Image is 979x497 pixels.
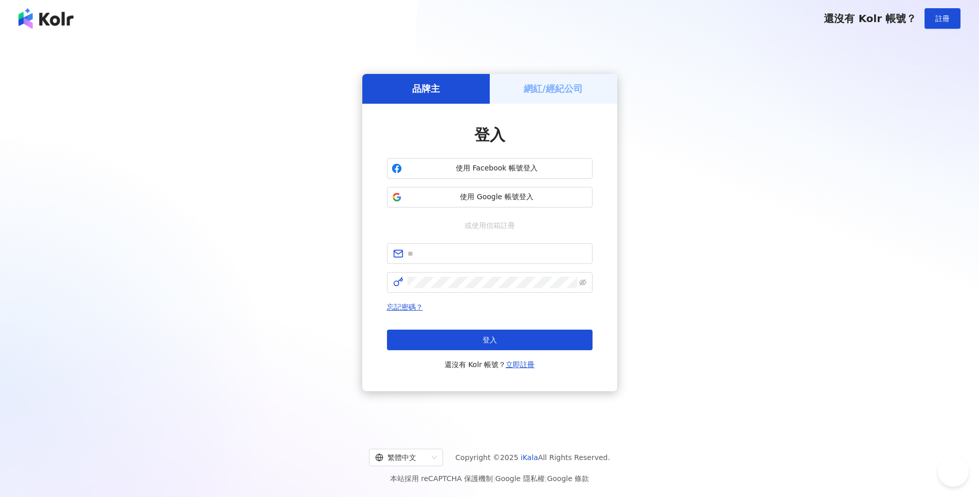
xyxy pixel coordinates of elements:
a: Google 隱私權 [495,474,545,483]
span: 還沒有 Kolr 帳號？ [824,12,916,25]
span: 還沒有 Kolr 帳號？ [445,358,535,371]
span: 或使用信箱註冊 [457,220,522,231]
button: 登入 [387,330,593,350]
span: 註冊 [935,14,950,23]
a: 立即註冊 [506,360,534,369]
button: 使用 Facebook 帳號登入 [387,158,593,179]
span: 本站採用 reCAPTCHA 保護機制 [390,472,589,485]
a: 忘記密碼？ [387,303,423,311]
span: 使用 Google 帳號登入 [406,192,588,202]
img: logo [19,8,73,29]
iframe: Help Scout Beacon - Open [938,456,969,487]
span: | [545,474,547,483]
span: 使用 Facebook 帳號登入 [406,163,588,174]
a: iKala [521,453,538,462]
span: | [493,474,495,483]
span: eye-invisible [579,279,586,286]
a: Google 條款 [547,474,589,483]
span: Copyright © 2025 All Rights Reserved. [455,451,610,464]
button: 註冊 [925,8,960,29]
h5: 品牌主 [412,82,440,95]
span: 登入 [483,336,497,344]
span: 登入 [474,126,505,144]
h5: 網紅/經紀公司 [524,82,583,95]
button: 使用 Google 帳號登入 [387,187,593,207]
div: 繁體中文 [375,449,428,466]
